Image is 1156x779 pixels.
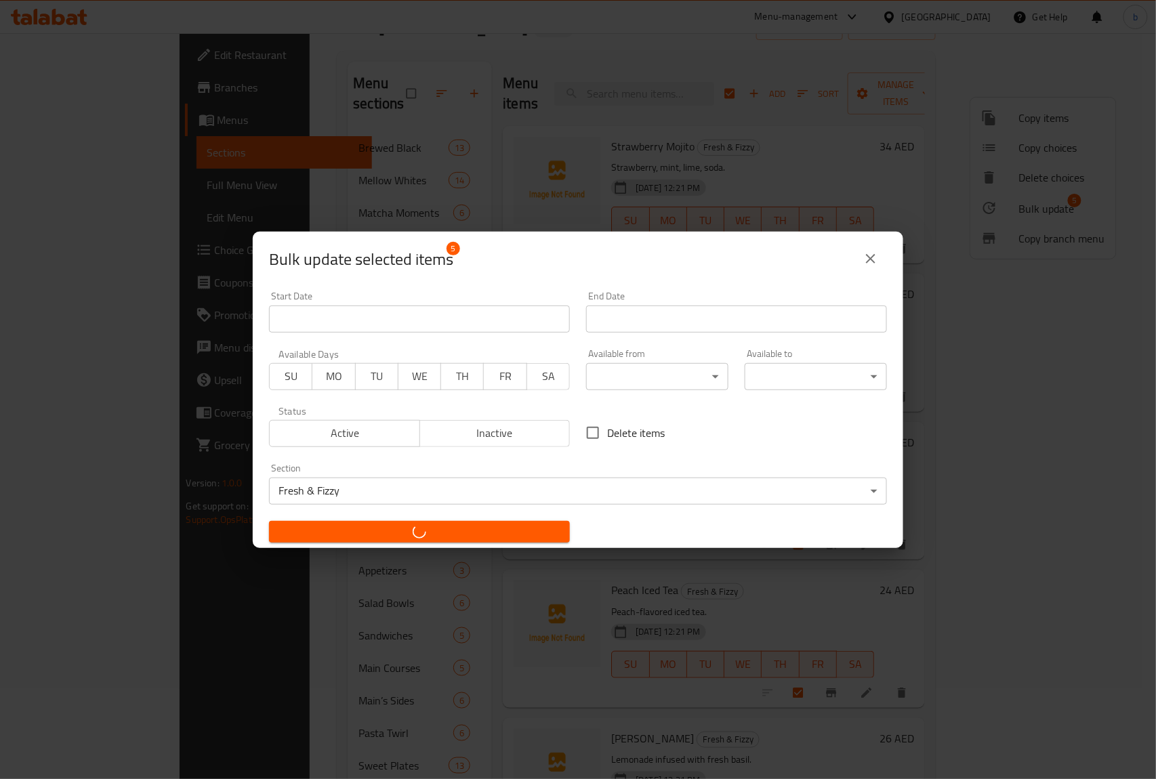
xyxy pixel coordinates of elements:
[404,366,436,386] span: WE
[398,363,441,390] button: WE
[275,423,415,443] span: Active
[312,363,355,390] button: MO
[607,425,665,441] span: Delete items
[533,366,564,386] span: SA
[447,242,460,255] span: 5
[426,423,565,443] span: Inactive
[745,363,887,390] div: ​
[419,420,571,447] button: Inactive
[483,363,527,390] button: FR
[447,366,478,386] span: TH
[586,363,728,390] div: ​
[275,366,307,386] span: SU
[489,366,521,386] span: FR
[355,363,398,390] button: TU
[361,366,393,386] span: TU
[854,243,887,275] button: close
[269,420,420,447] button: Active
[318,366,350,386] span: MO
[527,363,570,390] button: SA
[269,478,887,505] div: Fresh & Fizzy
[440,363,484,390] button: TH
[269,249,453,270] span: Selected items count
[269,363,312,390] button: SU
